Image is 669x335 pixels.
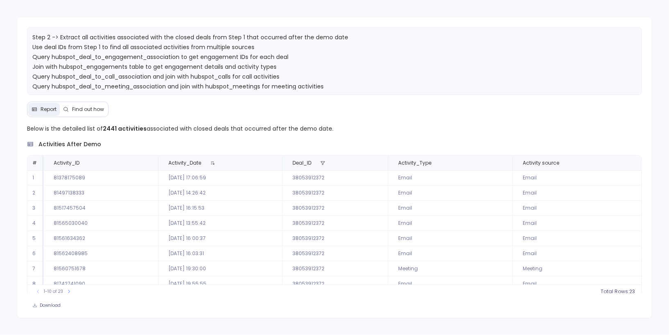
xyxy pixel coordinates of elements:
[44,201,158,216] td: 81517457504
[282,201,388,216] td: 38053912372
[44,216,158,231] td: 81565030040
[27,201,44,216] td: 3
[27,246,44,261] td: 6
[44,246,158,261] td: 81562408985
[158,216,282,231] td: [DATE] 13:55:42
[629,288,635,295] span: 23
[158,186,282,201] td: [DATE] 14:26:42
[39,140,101,149] span: activities after demo
[513,261,642,276] td: Meeting
[168,160,201,166] span: Activity_Date
[282,276,388,292] td: 38053912372
[388,276,513,292] td: Email
[44,231,158,246] td: 81561634362
[158,246,282,261] td: [DATE] 16:03:31
[282,261,388,276] td: 38053912372
[513,186,642,201] td: Email
[40,303,61,308] span: Download
[27,124,642,134] p: Below is the detailed list of associated with closed deals that occurred after the demo date.
[282,216,388,231] td: 38053912372
[41,106,57,113] span: Report
[158,276,282,292] td: [DATE] 19:55:55
[388,201,513,216] td: Email
[282,170,388,186] td: 38053912372
[44,276,158,292] td: 81742741090
[282,186,388,201] td: 38053912372
[388,216,513,231] td: Email
[44,186,158,201] td: 81497138333
[27,186,44,201] td: 2
[388,261,513,276] td: Meeting
[44,261,158,276] td: 81560751678
[388,186,513,201] td: Email
[388,246,513,261] td: Email
[44,170,158,186] td: 81378175089
[54,160,79,166] span: Activity_ID
[293,160,311,166] span: Deal_ID
[398,160,431,166] span: Activity_Type
[32,159,37,166] span: #
[513,231,642,246] td: Email
[27,216,44,231] td: 4
[72,106,104,113] span: Find out how
[158,261,282,276] td: [DATE] 19:30:00
[513,246,642,261] td: Email
[158,201,282,216] td: [DATE] 16:15:53
[601,288,629,295] span: Total Rows:
[513,276,642,292] td: Email
[27,170,44,186] td: 1
[28,103,60,116] button: Report
[282,246,388,261] td: 38053912372
[513,216,642,231] td: Email
[513,170,642,186] td: Email
[60,103,107,116] button: Find out how
[32,33,348,130] span: Step 2 -> Extract all activities associated with the closed deals from Step 1 that occurred after...
[388,231,513,246] td: Email
[44,288,63,295] span: 1-10 of 23
[158,231,282,246] td: [DATE] 16:00:37
[103,124,147,133] strong: 2441 activities
[27,261,44,276] td: 7
[523,160,559,166] span: Activity source
[27,300,66,311] button: Download
[158,170,282,186] td: [DATE] 17:06:59
[282,231,388,246] td: 38053912372
[388,170,513,186] td: Email
[513,201,642,216] td: Email
[27,231,44,246] td: 5
[27,276,44,292] td: 8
